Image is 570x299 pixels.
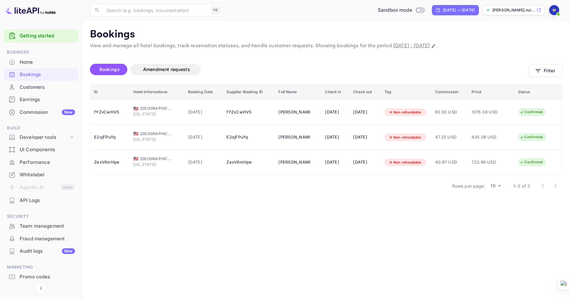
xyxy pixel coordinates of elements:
[275,84,321,100] th: Full Name
[278,107,310,117] div: Steve Doe
[20,248,75,255] div: Audit logs
[278,132,310,142] div: Steve Doe
[90,64,529,75] div: account-settings tabs
[94,107,126,117] div: fYZvCwHVS
[90,28,562,41] p: Bookings
[431,84,468,100] th: Commission
[516,108,547,116] div: Confirmed
[99,67,120,72] span: Bookings
[472,159,503,166] span: 723.96 USD
[4,169,78,180] a: Whitelabel
[321,84,349,100] th: Check in
[4,213,78,220] span: Security
[5,5,56,15] img: LiteAPI logo
[384,108,425,116] div: Non-refundable
[516,158,547,166] div: Confirmed
[278,157,310,167] div: Steve Doe
[452,183,485,189] p: Rows per page:
[140,131,172,137] span: [GEOGRAPHIC_DATA]
[325,132,345,142] div: [DATE]
[226,132,271,142] div: E2ojFPuYq
[20,109,75,116] div: Commission
[4,144,78,156] div: UI Components
[472,109,503,116] span: 1076.38 USD
[20,273,75,281] div: Promo codes
[211,6,220,14] div: ⌘K
[435,134,464,141] span: 47.25 USD
[516,133,547,141] div: Confirmed
[90,42,562,50] p: View and manage all hotel bookings, track reservation statuses, and handle customer requests. Sho...
[384,133,425,141] div: Non-refundable
[188,159,219,166] span: [DATE]
[133,132,138,136] span: United States of America
[20,59,75,66] div: Home
[4,194,78,207] div: API Logs
[4,233,78,244] a: Fraud management
[353,107,377,117] div: [DATE]
[188,109,219,116] span: [DATE]
[62,248,75,254] div: New
[4,156,78,168] a: Performance
[4,68,78,80] a: Bookings
[188,134,219,141] span: [DATE]
[325,157,345,167] div: [DATE]
[62,109,75,115] div: New
[130,84,184,100] th: Hotel informations
[4,106,78,118] a: CommissionNew
[90,84,562,175] table: booking table
[133,107,138,111] span: United States of America
[4,271,78,283] a: Promo codes
[20,96,75,103] div: Earnings
[378,7,412,14] span: Sandbox mode
[140,106,172,111] span: [GEOGRAPHIC_DATA]
[353,157,377,167] div: [DATE]
[20,32,75,40] a: Getting started
[133,137,165,142] span: [US_STATE]
[90,84,130,100] th: ID
[443,7,475,13] div: [DATE] — [DATE]
[4,245,78,257] a: Audit logsNew
[20,159,75,166] div: Performance
[140,156,172,162] span: [GEOGRAPHIC_DATA]
[4,94,78,105] a: Earnings
[4,144,78,155] a: UI Components
[430,43,437,49] button: Change date range
[4,264,78,271] span: Marketing
[353,132,377,142] div: [DATE]
[4,81,78,93] a: Customers
[492,7,535,13] p: [PERSON_NAME].nui...
[103,4,208,16] input: Search (e.g. bookings, documentation)
[94,157,126,167] div: ZexV6mHpe
[325,107,345,117] div: [DATE]
[4,271,78,283] div: Promo codes
[4,49,78,56] span: Business
[381,84,431,100] th: Tag
[94,132,126,142] div: E2ojFPuYq
[4,220,78,232] div: Team management
[472,134,503,141] span: 835.08 USD
[133,157,138,161] span: United States of America
[349,84,381,100] th: Check out
[20,223,75,230] div: Team management
[4,56,78,68] a: Home
[488,181,503,191] div: 10
[20,84,75,91] div: Customers
[513,183,530,189] p: 1–3 of 3
[4,233,78,245] div: Fraud management
[4,125,78,132] span: Build
[4,220,78,232] a: Team management
[133,111,165,117] span: [US_STATE]
[143,67,190,72] span: Amendment requests
[435,159,464,166] span: 40.97 USD
[20,171,75,179] div: Whitelabel
[226,107,271,117] div: fYZvCwHVS
[223,84,275,100] th: Supplier Booking ID
[35,283,47,294] button: Collapse navigation
[4,68,78,81] div: Bookings
[184,84,223,100] th: Booking Date
[4,245,78,257] div: Audit logsNew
